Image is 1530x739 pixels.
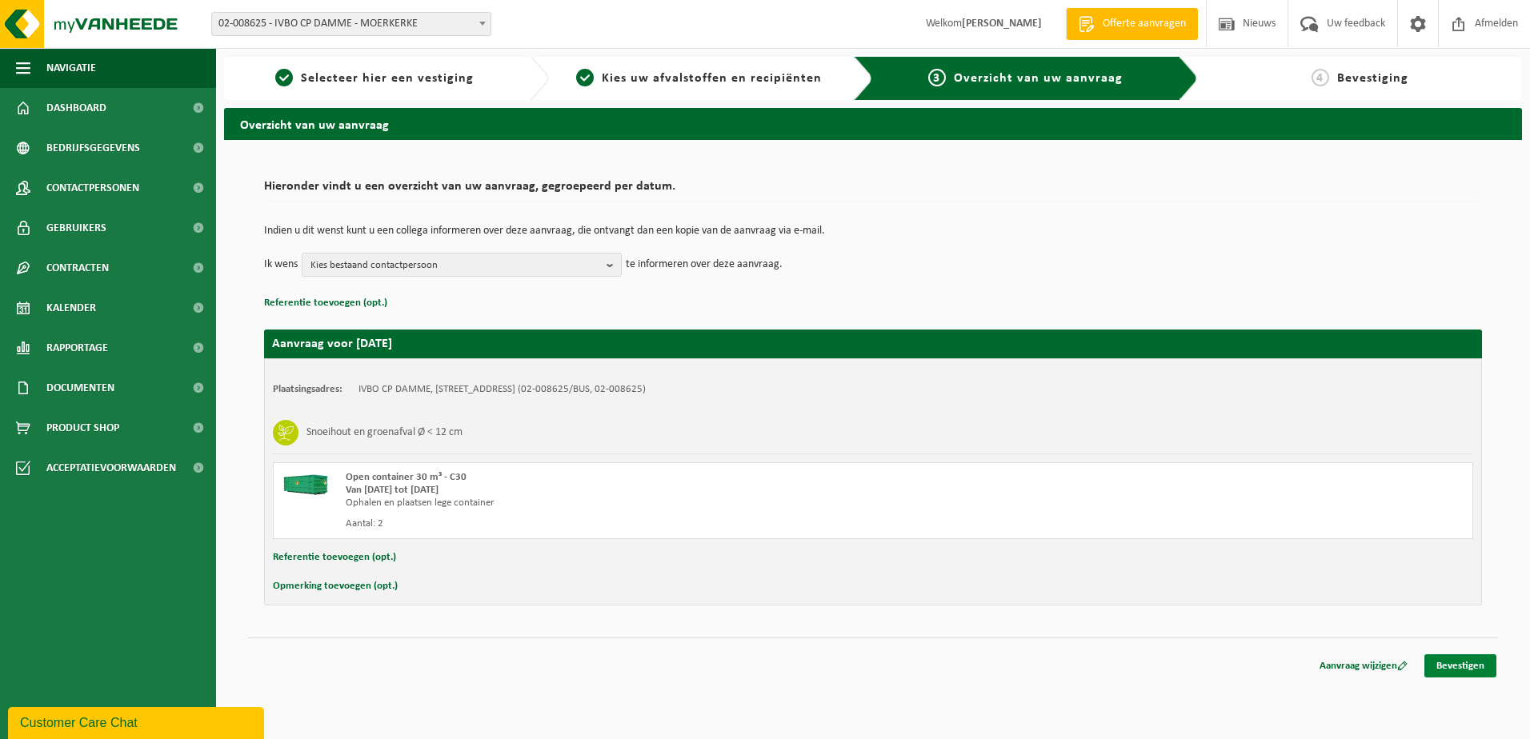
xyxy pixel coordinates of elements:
p: te informeren over deze aanvraag. [626,253,783,277]
span: Offerte aanvragen [1099,16,1190,32]
button: Referentie toevoegen (opt.) [264,293,387,314]
span: Gebruikers [46,208,106,248]
span: Kies uw afvalstoffen en recipiënten [602,72,822,85]
p: Ik wens [264,253,298,277]
button: Opmerking toevoegen (opt.) [273,576,398,597]
span: 02-008625 - IVBO CP DAMME - MOERKERKE [211,12,491,36]
strong: Van [DATE] tot [DATE] [346,485,439,495]
button: Kies bestaand contactpersoon [302,253,622,277]
span: Documenten [46,368,114,408]
span: Bedrijfsgegevens [46,128,140,168]
iframe: chat widget [8,704,267,739]
span: Acceptatievoorwaarden [46,448,176,488]
a: Bevestigen [1424,654,1496,677]
img: HK-XC-30-GN-00.png [282,471,330,495]
span: Rapportage [46,328,108,368]
strong: [PERSON_NAME] [962,18,1042,30]
h2: Hieronder vindt u een overzicht van uw aanvraag, gegroepeerd per datum. [264,180,1482,202]
span: Kies bestaand contactpersoon [310,254,600,278]
span: Contactpersonen [46,168,139,208]
h3: Snoeihout en groenafval Ø < 12 cm [306,420,463,445]
span: Bevestiging [1337,72,1408,85]
p: Indien u dit wenst kunt u een collega informeren over deze aanvraag, die ontvangt dan een kopie v... [264,226,1482,237]
span: 3 [928,69,946,86]
span: Contracten [46,248,109,288]
span: Navigatie [46,48,96,88]
strong: Aanvraag voor [DATE] [272,338,392,350]
strong: Plaatsingsadres: [273,384,342,394]
span: 2 [576,69,594,86]
a: Offerte aanvragen [1066,8,1198,40]
td: IVBO CP DAMME, [STREET_ADDRESS] (02-008625/BUS, 02-008625) [358,383,646,396]
span: 1 [275,69,293,86]
span: Overzicht van uw aanvraag [954,72,1123,85]
span: Product Shop [46,408,119,448]
div: Aantal: 2 [346,517,937,530]
span: Kalender [46,288,96,328]
button: Referentie toevoegen (opt.) [273,547,396,568]
span: Dashboard [46,88,106,128]
span: 02-008625 - IVBO CP DAMME - MOERKERKE [212,13,491,35]
a: 2Kies uw afvalstoffen en recipiënten [557,69,842,88]
a: Aanvraag wijzigen [1308,654,1420,677]
div: Ophalen en plaatsen lege container [346,497,937,509]
span: Selecteer hier een vestiging [301,72,474,85]
span: Open container 30 m³ - C30 [346,472,467,482]
a: 1Selecteer hier een vestiging [232,69,517,88]
h2: Overzicht van uw aanvraag [224,108,1522,139]
span: 4 [1312,69,1329,86]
